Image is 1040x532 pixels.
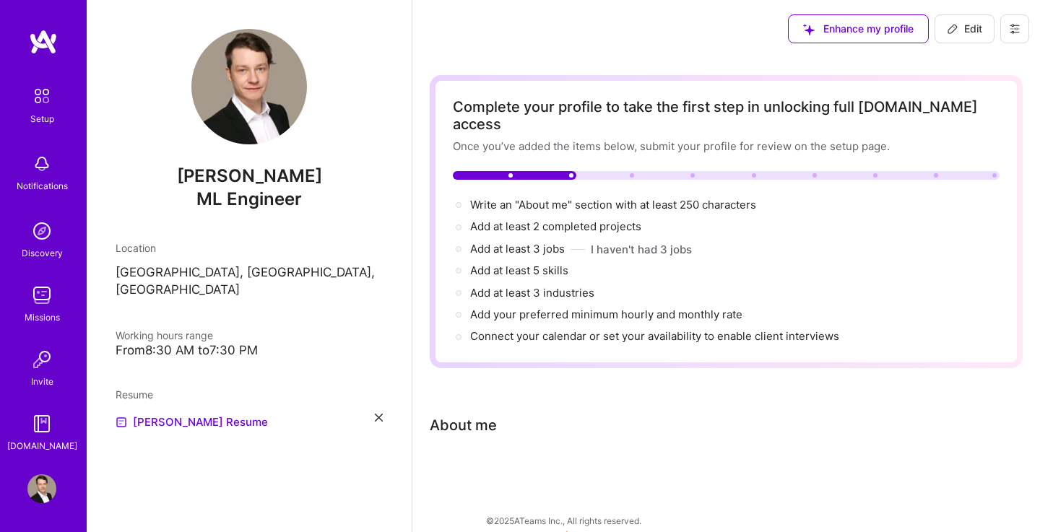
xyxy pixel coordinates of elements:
[17,178,68,193] div: Notifications
[453,98,1000,133] div: Complete your profile to take the first step in unlocking full [DOMAIN_NAME] access
[116,388,153,401] span: Resume
[803,22,914,36] span: Enhance my profile
[27,81,57,111] img: setup
[947,22,982,36] span: Edit
[27,474,56,503] img: User Avatar
[191,29,307,144] img: User Avatar
[470,219,641,233] span: Add at least 2 completed projects
[116,329,213,341] span: Working hours range
[196,188,302,209] span: ML Engineer
[116,417,127,428] img: Resume
[7,438,77,453] div: [DOMAIN_NAME]
[27,345,56,374] img: Invite
[470,263,568,277] span: Add at least 5 skills
[116,264,383,299] p: [GEOGRAPHIC_DATA], [GEOGRAPHIC_DATA], [GEOGRAPHIC_DATA]
[470,286,594,300] span: Add at least 3 industries
[788,14,929,43] button: Enhance my profile
[29,29,58,55] img: logo
[430,414,497,436] div: About me
[470,329,839,343] span: Connect your calendar or set your availability to enable client interviews
[470,242,565,256] span: Add at least 3 jobs
[453,139,1000,154] div: Once you’ve added the items below, submit your profile for review on the setup page.
[25,310,60,325] div: Missions
[116,343,383,358] div: From 8:30 AM to 7:30 PM
[116,240,383,256] div: Location
[27,149,56,178] img: bell
[27,409,56,438] img: guide book
[22,245,63,261] div: Discovery
[27,281,56,310] img: teamwork
[935,14,994,43] button: Edit
[24,474,60,503] a: User Avatar
[375,414,383,422] i: icon Close
[116,165,383,187] span: [PERSON_NAME]
[31,374,53,389] div: Invite
[470,198,759,212] span: Write an "About me" section with at least 250 characters
[470,308,742,321] span: Add your preferred minimum hourly and monthly rate
[116,414,268,431] a: [PERSON_NAME] Resume
[591,242,692,257] button: I haven't had 3 jobs
[27,217,56,245] img: discovery
[30,111,54,126] div: Setup
[803,24,815,35] i: icon SuggestedTeams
